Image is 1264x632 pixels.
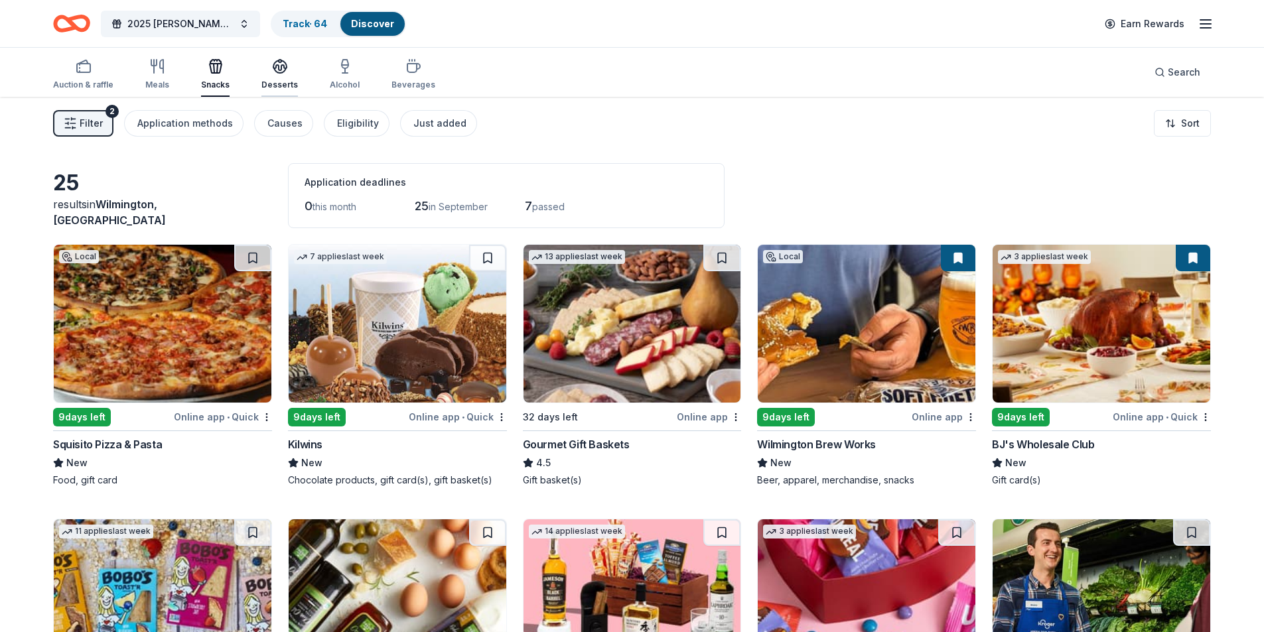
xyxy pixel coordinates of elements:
div: 3 applies last week [998,250,1091,264]
div: 3 applies last week [763,525,856,538]
div: Online app Quick [1113,409,1211,425]
span: New [1005,455,1026,471]
img: Image for Squisito Pizza & Pasta [54,245,271,403]
span: • [227,412,230,422]
span: this month [313,201,356,212]
span: 25 [415,199,429,213]
img: Image for Wilmington Brew Works [758,245,975,403]
div: results [53,196,272,228]
div: Beer, apparel, merchandise, snacks [757,474,976,487]
div: Application methods [137,115,233,131]
button: Auction & raffle [53,53,113,97]
div: 9 days left [757,408,815,426]
div: 7 applies last week [294,250,387,264]
img: Image for Kilwins [289,245,506,403]
button: Desserts [261,53,298,97]
div: Gift card(s) [992,474,1211,487]
button: 2025 [PERSON_NAME] Memorial Classic [101,11,260,37]
div: Alcohol [330,80,360,90]
a: Home [53,8,90,39]
div: Just added [413,115,466,131]
span: passed [532,201,565,212]
span: 2025 [PERSON_NAME] Memorial Classic [127,16,234,32]
div: 11 applies last week [59,525,153,538]
div: 9 days left [53,408,111,426]
div: Wilmington Brew Works [757,436,876,452]
img: Image for Gourmet Gift Baskets [524,245,741,403]
div: Auction & raffle [53,80,113,90]
span: • [1166,412,1168,422]
button: Filter2 [53,110,113,137]
div: Chocolate products, gift card(s), gift basket(s) [288,474,507,487]
div: Online app Quick [409,409,507,425]
div: Causes [267,115,303,131]
div: BJ's Wholesale Club [992,436,1094,452]
button: Causes [254,110,313,137]
a: Image for Kilwins7 applieslast week9days leftOnline app•QuickKilwinsNewChocolate products, gift c... [288,244,507,487]
button: Search [1144,59,1211,86]
div: Application deadlines [305,174,708,190]
button: Eligibility [324,110,389,137]
span: in September [429,201,488,212]
div: Gourmet Gift Baskets [523,436,630,452]
button: Application methods [124,110,244,137]
button: Sort [1154,110,1211,137]
span: 7 [525,199,532,213]
div: Gift basket(s) [523,474,742,487]
a: Earn Rewards [1097,12,1192,36]
img: Image for BJ's Wholesale Club [993,245,1210,403]
div: 32 days left [523,409,578,425]
span: in [53,198,166,227]
button: Beverages [391,53,435,97]
span: New [66,455,88,471]
span: Sort [1181,115,1200,131]
a: Image for Gourmet Gift Baskets13 applieslast week32 days leftOnline appGourmet Gift Baskets4.5Gif... [523,244,742,487]
div: Eligibility [337,115,379,131]
button: Track· 64Discover [271,11,406,37]
div: Squisito Pizza & Pasta [53,436,162,452]
button: Just added [400,110,477,137]
a: Image for BJ's Wholesale Club3 applieslast week9days leftOnline app•QuickBJ's Wholesale ClubNewGi... [992,244,1211,487]
div: 9 days left [992,408,1050,426]
div: 2 [105,105,119,118]
div: Snacks [201,80,230,90]
div: Beverages [391,80,435,90]
a: Track· 64 [283,18,327,29]
button: Alcohol [330,53,360,97]
span: 0 [305,199,313,213]
span: Search [1168,64,1200,80]
div: Local [59,250,99,263]
span: New [301,455,322,471]
a: Image for Wilmington Brew WorksLocal9days leftOnline appWilmington Brew WorksNewBeer, apparel, me... [757,244,976,487]
div: 25 [53,170,272,196]
div: Desserts [261,80,298,90]
div: 13 applies last week [529,250,625,264]
div: 14 applies last week [529,525,625,538]
div: 9 days left [288,408,346,426]
span: Wilmington, [GEOGRAPHIC_DATA] [53,198,166,227]
div: Online app [912,409,976,425]
div: Online app [677,409,741,425]
button: Snacks [201,53,230,97]
div: Local [763,250,803,263]
span: New [770,455,792,471]
span: 4.5 [536,455,551,471]
button: Meals [145,53,169,97]
div: Food, gift card [53,474,272,487]
span: Filter [80,115,103,131]
div: Online app Quick [174,409,272,425]
div: Kilwins [288,436,322,452]
a: Image for Squisito Pizza & PastaLocal9days leftOnline app•QuickSquisito Pizza & PastaNewFood, gif... [53,244,272,487]
div: Meals [145,80,169,90]
span: • [462,412,464,422]
a: Discover [351,18,394,29]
